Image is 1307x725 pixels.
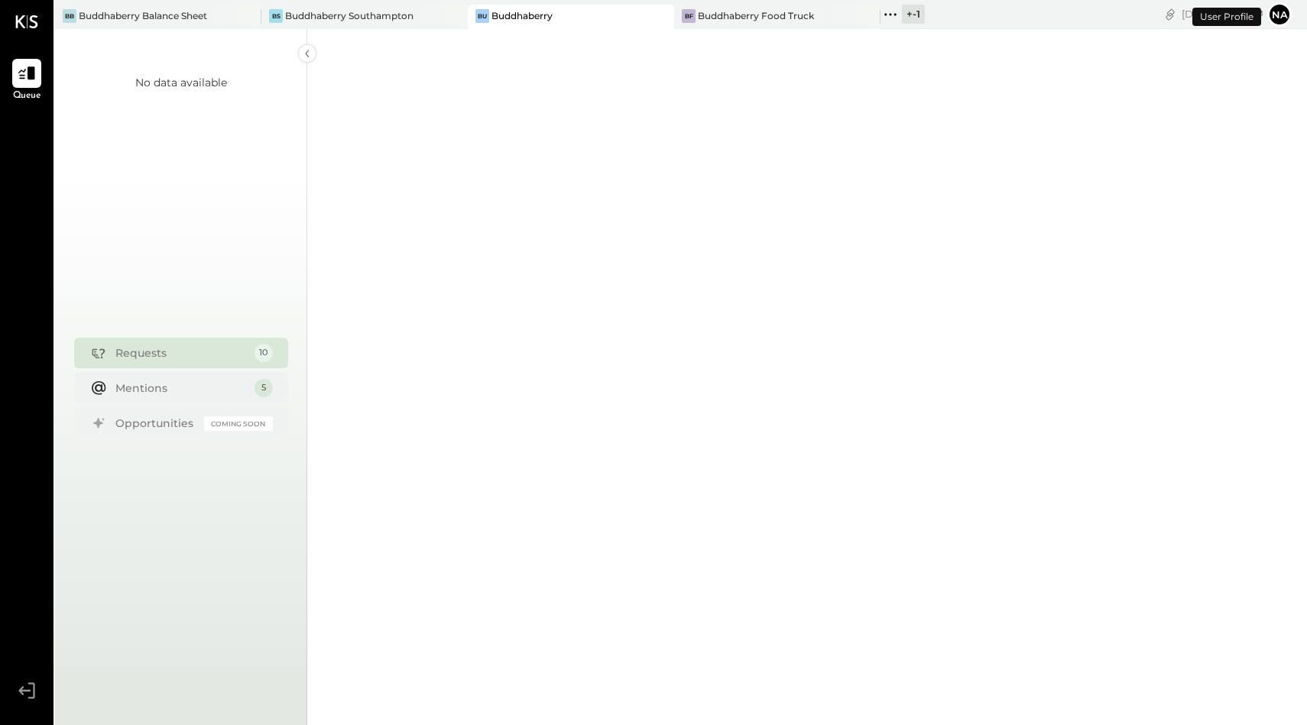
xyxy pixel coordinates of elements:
[204,416,273,431] div: Coming Soon
[115,345,247,361] div: Requests
[255,344,273,362] div: 10
[682,9,696,23] div: BF
[1,59,53,103] a: Queue
[115,416,196,431] div: Opportunities
[255,379,273,397] div: 5
[285,9,414,22] div: Buddhaberry Southampton
[135,75,227,90] div: No data available
[63,9,76,23] div: BB
[115,380,247,396] div: Mentions
[269,9,283,23] div: BS
[1267,2,1292,27] button: na
[79,9,207,22] div: Buddhaberry Balance Sheet
[13,89,41,103] span: Queue
[1182,7,1263,21] div: [DATE]
[1192,8,1261,26] div: User Profile
[698,9,814,22] div: Buddhaberry Food Truck
[902,5,925,24] div: + -1
[491,9,553,22] div: Buddhaberry
[475,9,489,23] div: Bu
[1163,6,1178,22] div: copy link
